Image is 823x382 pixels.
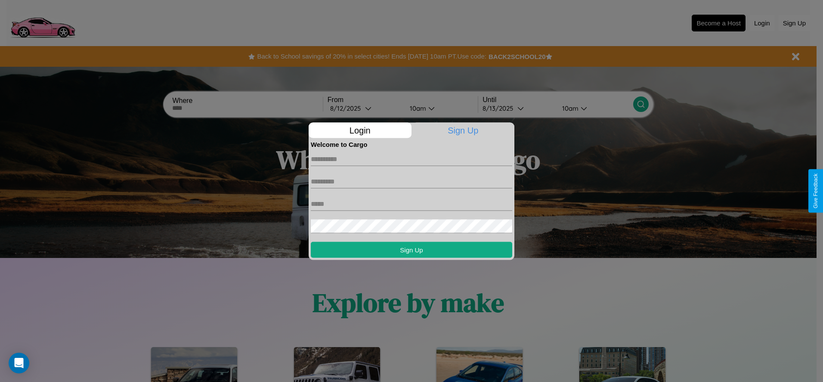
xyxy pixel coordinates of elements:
[813,174,819,208] div: Give Feedback
[311,242,512,258] button: Sign Up
[311,140,512,148] h4: Welcome to Cargo
[9,353,29,373] div: Open Intercom Messenger
[412,122,515,138] p: Sign Up
[309,122,411,138] p: Login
